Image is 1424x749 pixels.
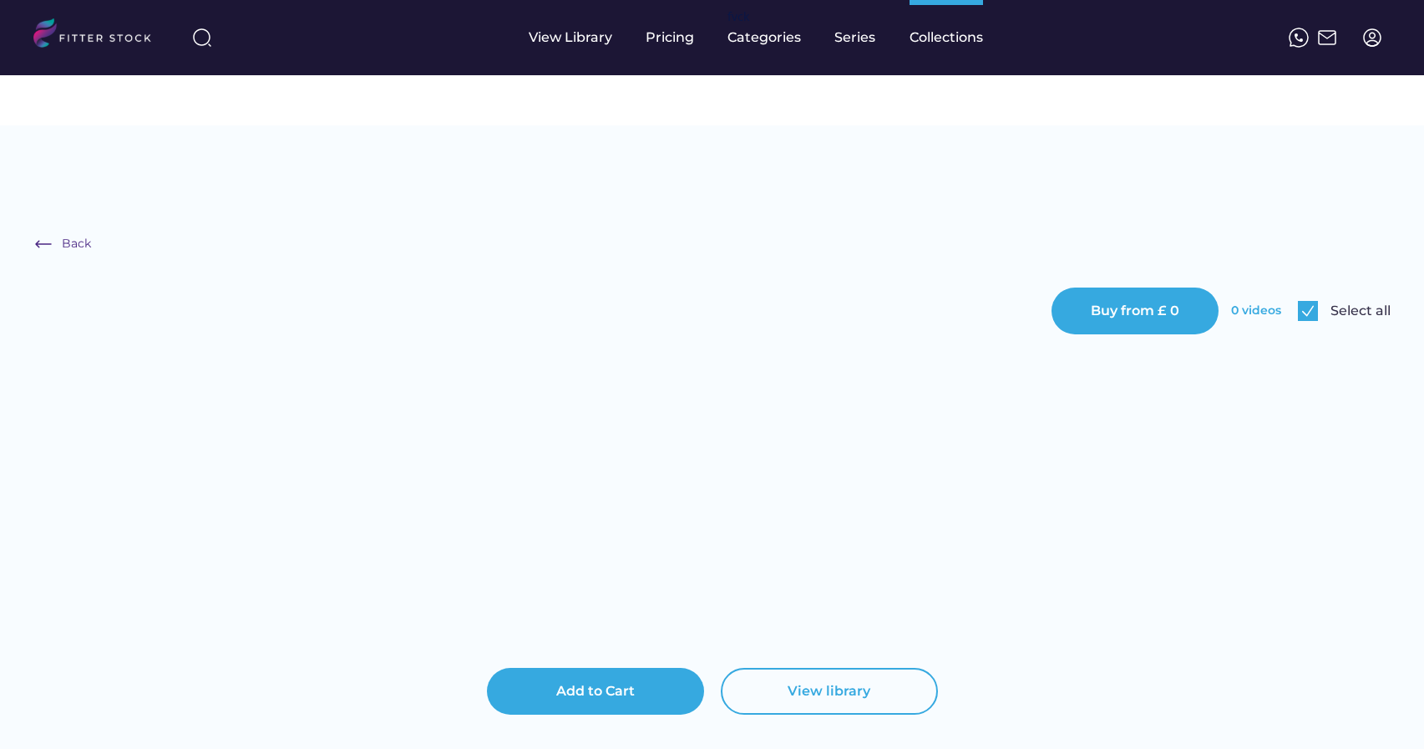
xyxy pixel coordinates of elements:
[1231,303,1281,319] div: 0 videos
[529,28,612,47] div: View Library
[33,18,165,53] img: LOGO.svg
[1052,288,1219,334] button: Buy from £ 0
[62,236,91,252] div: Back
[33,234,53,254] img: Frame%20%286%29.svg
[646,28,694,47] div: Pricing
[1362,28,1382,48] img: profile-circle.svg
[910,28,983,47] div: Collections
[1317,28,1337,48] img: Frame%2051.svg
[834,28,876,47] div: Series
[1298,301,1318,321] img: Group%201000002360.svg
[721,668,938,715] button: View library
[1289,28,1309,48] img: meteor-icons_whatsapp%20%281%29.svg
[727,8,749,25] div: fvck
[487,668,704,715] button: Add to Cart
[727,28,801,47] div: Categories
[192,28,212,48] img: search-normal%203.svg
[1330,302,1391,320] div: Select all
